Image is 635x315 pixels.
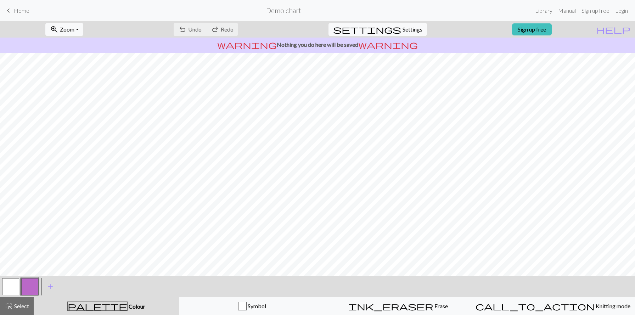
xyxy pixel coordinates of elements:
[471,297,635,315] button: Knitting mode
[46,282,55,292] span: add
[266,6,301,15] h2: Demo chart
[403,25,422,34] span: Settings
[34,297,179,315] button: Colour
[358,40,418,50] span: warning
[247,303,266,309] span: Symbol
[579,4,612,18] a: Sign up free
[325,297,471,315] button: Erase
[596,24,630,34] span: help
[333,25,401,34] i: Settings
[333,24,401,34] span: settings
[3,40,632,49] p: Nothing you do here will be saved
[612,4,631,18] a: Login
[512,23,552,35] a: Sign up free
[217,40,277,50] span: warning
[433,303,448,309] span: Erase
[328,23,427,36] button: SettingsSettings
[68,301,127,311] span: palette
[595,303,630,309] span: Knitting mode
[476,301,595,311] span: call_to_action
[50,24,58,34] span: zoom_in
[5,301,13,311] span: highlight_alt
[348,301,433,311] span: ink_eraser
[4,5,29,17] a: Home
[4,6,13,16] span: keyboard_arrow_left
[45,23,83,36] button: Zoom
[555,4,579,18] a: Manual
[14,7,29,14] span: Home
[60,26,74,33] span: Zoom
[532,4,555,18] a: Library
[179,297,325,315] button: Symbol
[13,303,29,309] span: Select
[128,303,145,310] span: Colour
